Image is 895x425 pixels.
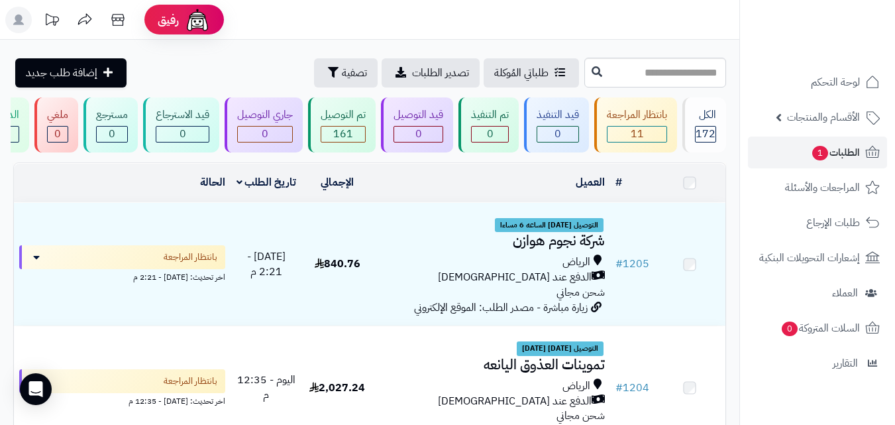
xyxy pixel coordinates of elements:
span: زيارة مباشرة - مصدر الطلب: الموقع الإلكتروني [414,300,588,316]
div: قيد التوصيل [394,107,443,123]
a: إضافة طلب جديد [15,58,127,88]
div: تم التنفيذ [471,107,509,123]
span: 0 [487,126,494,142]
img: ai-face.png [184,7,211,33]
a: ملغي 0 [32,97,81,152]
span: الرياض [562,255,590,270]
span: 0 [54,126,61,142]
a: تحديثات المنصة [35,7,68,36]
div: بانتظار المراجعة [607,107,667,123]
span: المراجعات والأسئلة [785,178,860,197]
span: 172 [696,126,715,142]
span: بانتظار المراجعة [164,375,217,388]
a: العميل [576,174,605,190]
a: الطلبات1 [748,137,887,168]
span: 0 [180,126,186,142]
a: تاريخ الطلب [237,174,297,190]
span: الرياض [562,379,590,394]
span: الدفع عند [DEMOGRAPHIC_DATA] [438,394,592,409]
span: تصفية [342,65,367,81]
span: 840.76 [315,256,360,272]
span: # [615,380,623,396]
span: 0 [109,126,115,142]
a: #1204 [615,380,649,396]
a: بانتظار المراجعة 11 [592,97,680,152]
div: اخر تحديث: [DATE] - 12:35 م [19,393,225,407]
span: التوصيل [DATE] [DATE] [517,341,604,356]
a: المراجعات والأسئلة [748,172,887,204]
a: تم التوصيل 161 [305,97,378,152]
span: رفيق [158,12,179,28]
a: تصدير الطلبات [382,58,480,88]
span: السلات المتروكة [780,319,860,337]
span: لوحة التحكم [811,73,860,91]
div: 0 [238,127,292,142]
span: التوصيل [DATE] الساعه 6 مساءا [495,218,604,233]
a: مسترجع 0 [81,97,140,152]
h3: شركة نجوم هوازن [378,233,605,249]
div: ملغي [47,107,68,123]
div: 0 [156,127,209,142]
a: قيد الاسترجاع 0 [140,97,222,152]
span: إشعارات التحويلات البنكية [759,249,860,267]
a: العملاء [748,277,887,309]
div: قيد الاسترجاع [156,107,209,123]
span: 1 [812,146,828,160]
span: شحن مجاني [556,284,605,300]
a: قيد التوصيل 0 [378,97,456,152]
a: جاري التوصيل 0 [222,97,305,152]
a: الإجمالي [321,174,354,190]
div: اخر تحديث: [DATE] - 2:21 م [19,269,225,283]
span: 11 [631,126,644,142]
span: شحن مجاني [556,408,605,424]
a: لوحة التحكم [748,66,887,98]
div: 0 [97,127,127,142]
div: 0 [472,127,508,142]
a: تم التنفيذ 0 [456,97,521,152]
span: الأقسام والمنتجات [787,108,860,127]
div: Open Intercom Messenger [20,373,52,405]
a: # [615,174,622,190]
span: 0 [415,126,422,142]
span: طلباتي المُوكلة [494,65,549,81]
div: 161 [321,127,365,142]
a: طلباتي المُوكلة [484,58,579,88]
div: تم التوصيل [321,107,366,123]
div: 0 [537,127,578,142]
a: السلات المتروكة0 [748,312,887,344]
div: الكل [695,107,716,123]
span: 0 [262,126,268,142]
span: العملاء [832,284,858,302]
span: اليوم - 12:35 م [237,372,295,403]
span: الطلبات [811,143,860,162]
a: الكل172 [680,97,729,152]
a: الحالة [200,174,225,190]
span: [DATE] - 2:21 م [247,249,286,280]
span: تصدير الطلبات [412,65,469,81]
span: 2,027.24 [309,380,365,396]
a: #1205 [615,256,649,272]
div: قيد التنفيذ [537,107,579,123]
span: 0 [554,126,561,142]
h3: تموينات العذوق اليانعه [378,357,605,373]
span: # [615,256,623,272]
span: 161 [333,126,353,142]
a: طلبات الإرجاع [748,207,887,239]
a: قيد التنفيذ 0 [521,97,592,152]
div: 11 [607,127,666,142]
span: إضافة طلب جديد [26,65,97,81]
div: مسترجع [96,107,128,123]
a: إشعارات التحويلات البنكية [748,242,887,274]
span: بانتظار المراجعة [164,251,217,264]
span: طلبات الإرجاع [806,213,860,232]
button: تصفية [314,58,378,88]
span: 0 [782,322,798,336]
img: logo-2.png [805,36,882,64]
span: التقارير [833,354,858,373]
a: التقارير [748,347,887,379]
div: 0 [48,127,68,142]
div: جاري التوصيل [237,107,293,123]
span: الدفع عند [DEMOGRAPHIC_DATA] [438,270,592,285]
div: 0 [394,127,443,142]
